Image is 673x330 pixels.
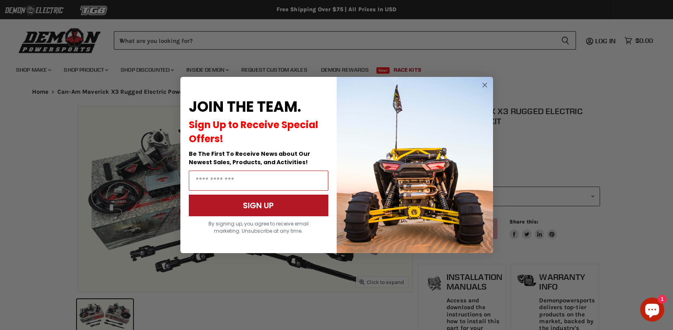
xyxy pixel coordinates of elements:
span: By signing up, you agree to receive email marketing. Unsubscribe at any time. [208,220,309,234]
span: Sign Up to Receive Special Offers! [189,118,318,145]
inbox-online-store-chat: Shopify online store chat [638,298,667,324]
img: a9095488-b6e7-41ba-879d-588abfab540b.jpeg [337,77,493,253]
span: JOIN THE TEAM. [189,97,301,117]
button: SIGN UP [189,195,328,216]
button: Close dialog [480,80,490,90]
input: Email Address [189,171,328,191]
span: Be The First To Receive News about Our Newest Sales, Products, and Activities! [189,150,310,166]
